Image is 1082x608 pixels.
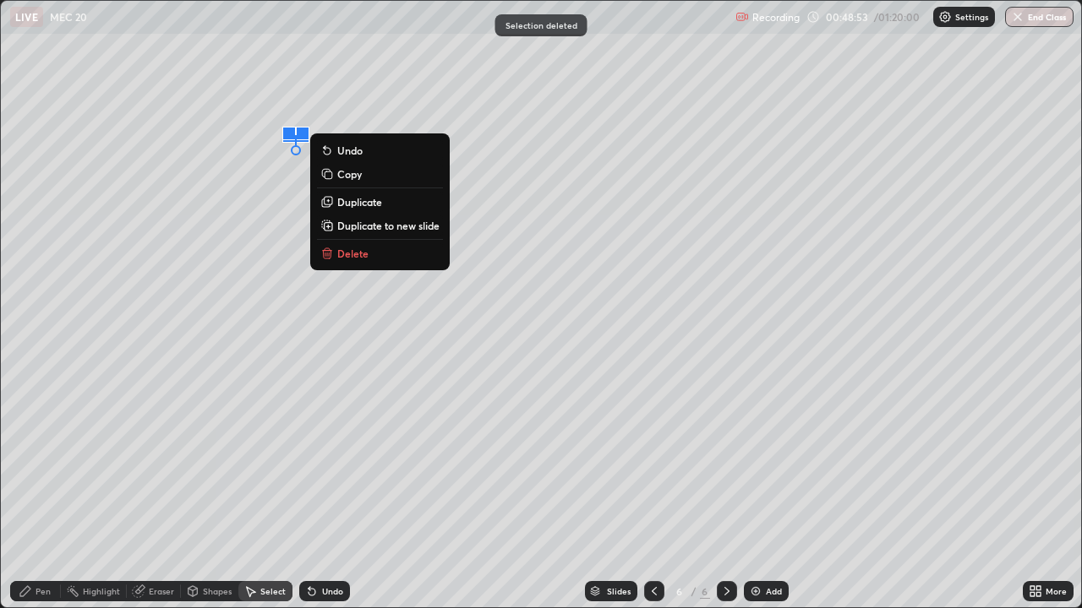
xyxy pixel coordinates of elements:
[149,587,174,595] div: Eraser
[1046,587,1067,595] div: More
[317,243,443,263] button: Delete
[337,195,382,209] p: Duplicate
[36,587,51,595] div: Pen
[671,586,688,596] div: 6
[317,140,443,160] button: Undo
[50,10,87,24] p: MEC 20
[1011,10,1025,24] img: end-class-cross
[337,167,362,181] p: Copy
[735,10,749,24] img: recording.375f2c34.svg
[938,10,952,24] img: class-settings-icons
[322,587,343,595] div: Undo
[1005,7,1074,27] button: End Class
[766,587,782,595] div: Add
[203,587,232,595] div: Shapes
[260,587,286,595] div: Select
[607,587,631,595] div: Slides
[955,13,988,21] p: Settings
[337,219,440,232] p: Duplicate to new slide
[337,144,363,157] p: Undo
[83,587,120,595] div: Highlight
[317,164,443,184] button: Copy
[752,11,800,24] p: Recording
[749,584,762,598] img: add-slide-button
[691,586,697,596] div: /
[15,10,38,24] p: LIVE
[317,215,443,236] button: Duplicate to new slide
[700,584,710,599] div: 6
[337,247,369,260] p: Delete
[317,192,443,212] button: Duplicate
